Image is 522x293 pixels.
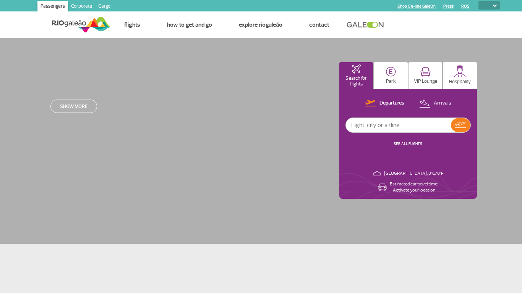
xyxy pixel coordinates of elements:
[420,67,431,77] img: vipRoom.svg
[346,118,451,132] input: Flight, city or airline
[461,4,470,9] a: RQS
[124,21,140,29] a: Flights
[390,181,438,193] p: Estimated car travel time: Activate your location
[239,21,282,29] a: Explore RIOgaleão
[454,65,466,77] img: hospitality.svg
[443,62,477,89] button: Hospitality
[167,21,212,29] a: How to get and go
[394,141,422,146] a: SEE ALL FLIGHTS
[68,1,95,13] a: Corporate
[379,100,404,107] p: Departures
[443,4,454,9] a: Press
[37,1,68,13] a: Passengers
[417,98,454,108] button: Arrivals
[414,79,437,84] p: VIP Lounge
[384,171,443,177] p: [GEOGRAPHIC_DATA]: 0°C/0°F
[352,64,361,74] img: airplaneHomeActive.svg
[309,21,329,29] a: Contact
[363,98,407,108] button: Departures
[386,79,396,84] p: Park
[339,62,373,89] button: Search for flights
[95,1,113,13] a: Cargo
[449,79,471,85] p: Hospitality
[409,62,443,89] button: VIP Lounge
[50,100,97,113] a: Show more
[386,67,396,77] img: carParkingHome.svg
[343,76,370,87] p: Search for flights
[391,141,425,147] button: SEE ALL FLIGHTS
[397,4,436,9] a: Shop On-line GaleOn
[434,100,451,107] p: Arrivals
[374,62,408,89] button: Park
